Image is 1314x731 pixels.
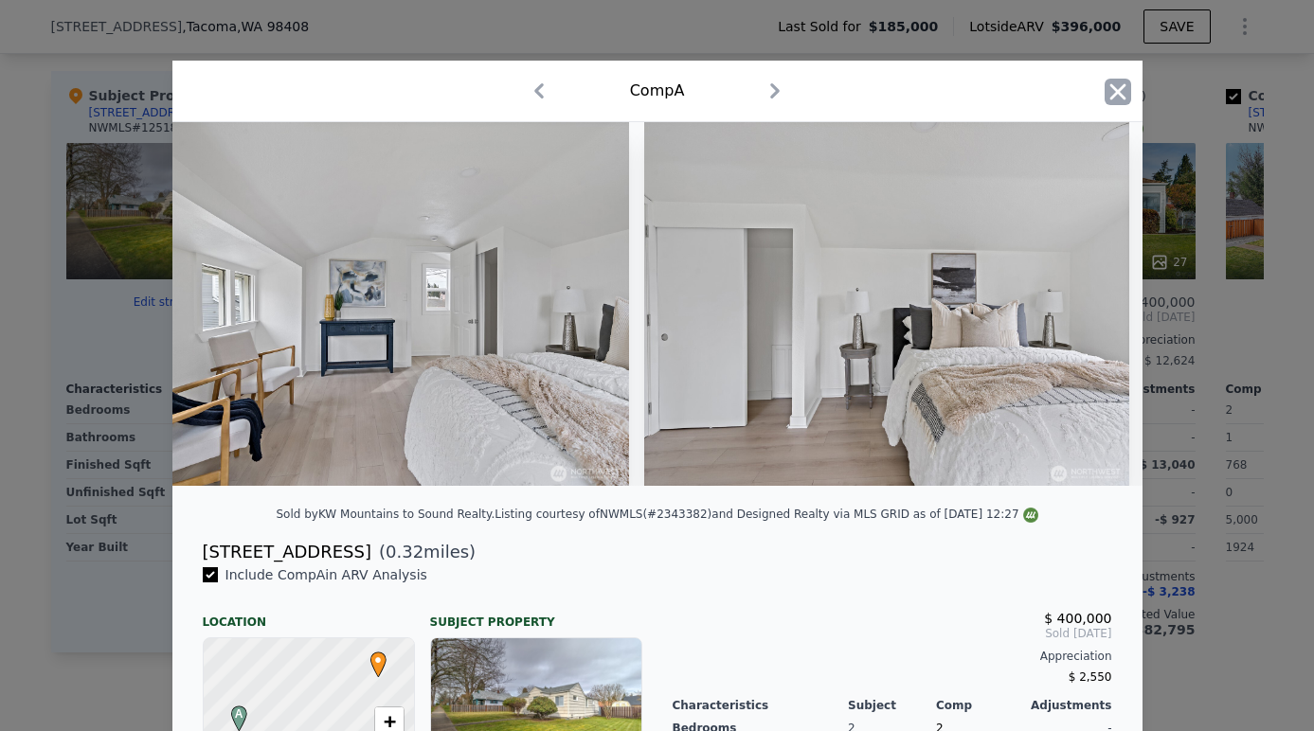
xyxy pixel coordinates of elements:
span: $ 2,550 [1069,670,1112,684]
div: Comp [936,698,1024,713]
div: Location [203,599,415,630]
div: Appreciation [673,649,1112,664]
img: Property Img [144,122,629,486]
div: Sold by KW Mountains to Sound Realty . [276,508,495,521]
span: $ 400,000 [1044,611,1111,626]
div: Characteristics [673,698,849,713]
div: • [366,651,377,663]
div: Adjustments [1024,698,1112,713]
div: Listing courtesy of NWMLS (#2343382) and Designed Realty via MLS GRID as of [DATE] 12:27 [495,508,1037,521]
span: A [226,705,252,722]
span: • [366,646,391,674]
span: Include Comp A in ARV Analysis [218,567,435,582]
div: [STREET_ADDRESS] [203,539,371,565]
img: NWMLS Logo [1023,508,1038,523]
span: Sold [DATE] [673,626,1112,641]
span: ( miles) [371,539,476,565]
div: A [226,705,238,717]
div: Comp A [630,80,685,102]
div: Subject [848,698,936,713]
span: 0.32 [386,542,423,562]
div: Subject Property [430,599,642,630]
img: Property Img [644,122,1129,486]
